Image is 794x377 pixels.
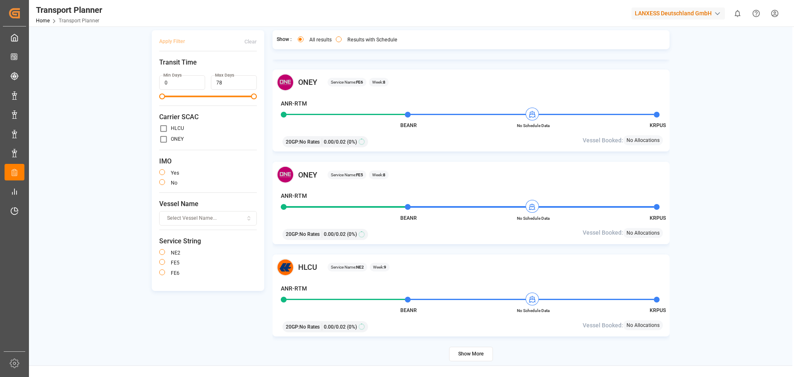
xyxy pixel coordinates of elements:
[159,199,257,209] span: Vessel Name
[400,215,417,221] span: BEANR
[171,250,180,255] label: NE2
[627,137,660,144] span: No Allocations
[728,4,747,23] button: show 0 new notifications
[384,265,386,269] b: 9
[631,5,728,21] button: LANXESS Deutschland GmbH
[299,231,320,238] span: No Rates
[298,169,317,180] span: ONEY
[356,80,363,84] b: FE6
[159,112,257,122] span: Carrier SCAC
[277,74,294,91] img: Carrier
[510,215,556,221] span: No Schedule Data
[244,38,257,46] div: Clear
[449,347,493,361] button: Show More
[171,180,177,185] label: no
[298,262,317,273] span: HLCU
[400,307,417,313] span: BEANR
[171,260,179,265] label: FE5
[347,231,357,238] span: (0%)
[277,36,292,43] span: Show :
[286,138,299,146] span: 20GP :
[627,229,660,237] span: No Allocations
[324,323,346,331] span: 0.00 / 0.02
[650,307,666,313] span: KRPUS
[400,122,417,128] span: BEANR
[281,284,307,293] h4: ANR-RTM
[510,122,556,129] span: No Schedule Data
[356,265,364,269] b: NE2
[36,4,102,16] div: Transport Planner
[631,7,725,19] div: LANXESS Deutschland GmbH
[383,173,385,177] b: 8
[309,37,332,42] label: All results
[159,94,165,99] span: Minimum
[299,323,320,331] span: No Rates
[171,137,184,142] label: ONEY
[324,231,346,238] span: 0.00 / 0.02
[510,307,556,314] span: No Schedule Data
[331,264,364,270] span: Service Name:
[277,259,294,276] img: Carrier
[331,79,363,85] span: Service Name:
[650,122,666,128] span: KRPUS
[277,166,294,183] img: Carrier
[583,228,623,237] span: Vessel Booked:
[171,170,179,175] label: yes
[281,192,307,200] h4: ANR-RTM
[372,79,385,85] span: Week:
[159,58,257,67] span: Transit Time
[373,264,386,270] span: Week:
[171,126,184,131] label: HLCU
[331,172,363,178] span: Service Name:
[356,173,363,177] b: FE5
[583,136,623,145] span: Vessel Booked:
[244,34,257,49] button: Clear
[347,37,397,42] label: Results with Schedule
[324,138,346,146] span: 0.00 / 0.02
[747,4,765,23] button: Help Center
[159,156,257,166] span: IMO
[627,322,660,329] span: No Allocations
[347,138,357,146] span: (0%)
[215,72,234,78] label: Max Days
[281,99,307,108] h4: ANR-RTM
[159,236,257,246] span: Service String
[298,77,317,88] span: ONEY
[383,80,385,84] b: 8
[171,271,179,276] label: FE6
[372,172,385,178] span: Week:
[163,72,182,78] label: Min Days
[299,138,320,146] span: No Rates
[286,323,299,331] span: 20GP :
[251,94,257,99] span: Maximum
[167,215,217,222] span: Select Vessel Name...
[583,321,623,330] span: Vessel Booked:
[36,18,50,24] a: Home
[286,231,299,238] span: 20GP :
[347,323,357,331] span: (0%)
[650,215,666,221] span: KRPUS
